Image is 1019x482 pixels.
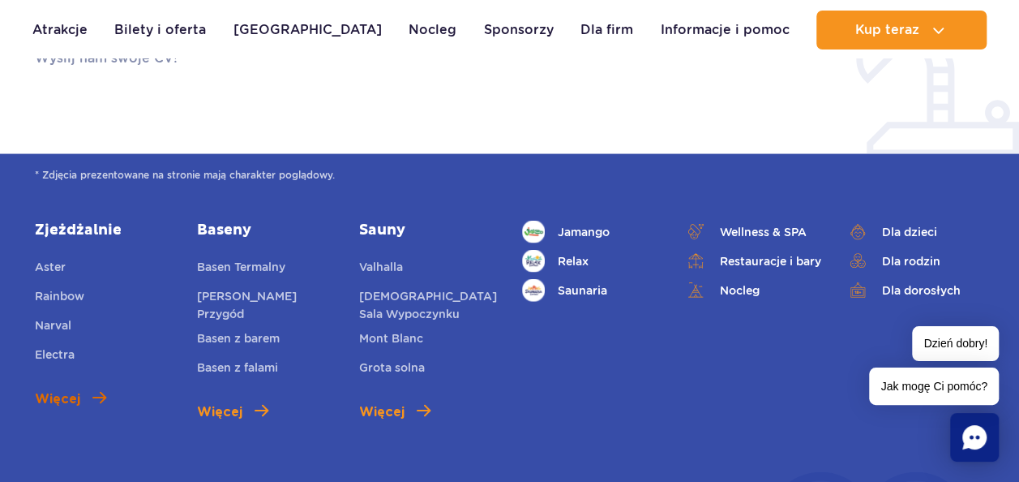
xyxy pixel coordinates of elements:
[32,11,88,49] a: Atrakcje
[35,221,173,240] a: Zjeżdżalnie
[35,389,106,409] a: Więcej
[580,11,633,49] a: Dla firm
[912,326,999,361] span: Dzień dobry!
[869,368,999,405] span: Jak mogę Ci pomóc?
[35,319,71,332] span: Narval
[114,11,206,49] a: Bilety i oferta
[197,402,242,422] span: Więcej
[359,359,425,381] a: Grota solna
[233,11,382,49] a: [GEOGRAPHIC_DATA]
[846,279,984,302] a: Dla dorosłych
[359,332,423,345] span: Mont Blanc
[846,221,984,243] a: Dla dzieci
[409,11,456,49] a: Nocleg
[35,258,66,281] a: Aster
[522,221,660,243] a: Jamango
[35,290,84,303] span: Rainbow
[522,250,660,273] a: Relax
[359,260,403,273] span: Valhalla
[359,287,497,323] a: [DEMOGRAPHIC_DATA] Sala Wypoczynku
[35,287,84,310] a: Rainbow
[35,49,512,68] p: Wyślij nam swoje CV!
[197,258,285,281] a: Basen Termalny
[35,389,80,409] span: Więcej
[359,258,403,281] a: Valhalla
[558,223,610,241] span: Jamango
[661,11,790,49] a: Informacje i pomoc
[684,250,822,273] a: Restauracje i bary
[684,221,822,243] a: Wellness & SPA
[816,11,987,49] button: Kup teraz
[359,402,405,422] span: Więcej
[484,11,554,49] a: Sponsorzy
[35,167,984,183] span: * Zdjęcia prezentowane na stronie mają charakter poglądowy.
[522,279,660,302] a: Saunaria
[359,402,430,422] a: Więcej
[950,413,999,462] div: Chat
[684,279,822,302] a: Nocleg
[35,316,71,339] a: Narval
[359,329,423,352] a: Mont Blanc
[197,359,278,381] a: Basen z falami
[197,402,268,422] a: Więcej
[359,221,497,240] a: Sauny
[846,250,984,273] a: Dla rodzin
[854,23,918,37] span: Kup teraz
[197,221,335,240] a: Baseny
[720,223,807,241] span: Wellness & SPA
[197,287,335,323] a: [PERSON_NAME] Przygód
[35,346,75,368] a: Electra
[35,260,66,273] span: Aster
[197,329,280,352] a: Basen z barem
